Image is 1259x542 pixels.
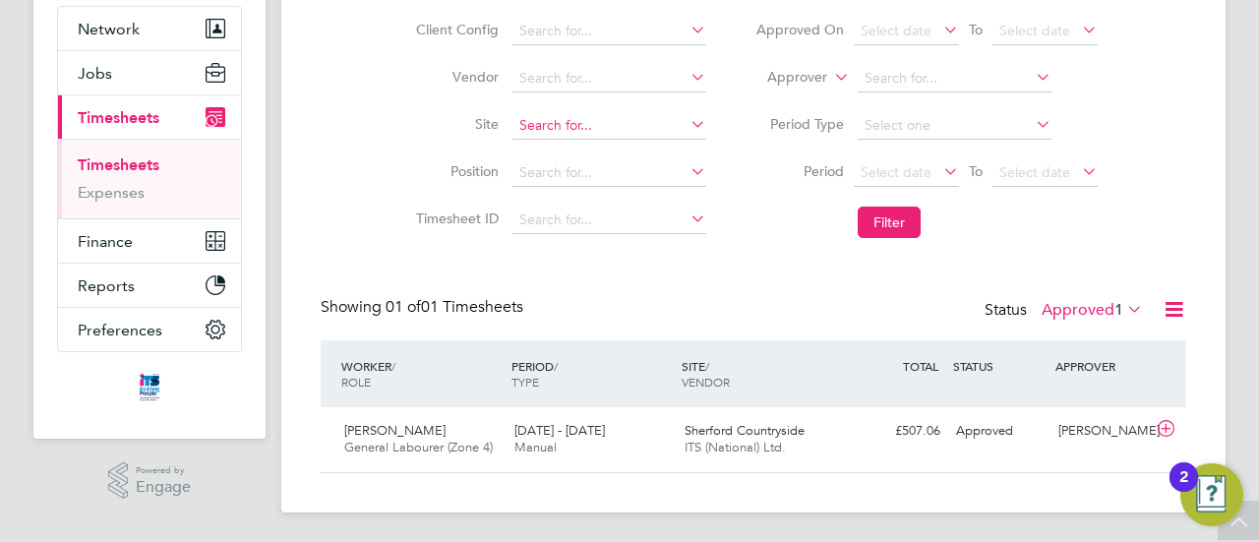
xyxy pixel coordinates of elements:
input: Search for... [512,65,706,92]
div: Approved [948,415,1050,448]
span: VENDOR [682,374,730,390]
span: Select date [861,22,931,39]
label: Approved On [755,21,844,38]
span: 1 [1114,300,1123,320]
div: APPROVER [1050,348,1153,384]
label: Period Type [755,115,844,133]
img: itsconstruction-logo-retina.png [136,372,163,403]
span: Preferences [78,321,162,339]
span: Manual [514,439,557,455]
a: Go to home page [57,372,242,403]
button: Open Resource Center, 2 new notifications [1180,463,1243,526]
span: ROLE [341,374,371,390]
span: Engage [136,479,191,496]
span: Finance [78,232,133,251]
span: Select date [861,163,931,181]
button: Filter [858,207,921,238]
a: Expenses [78,183,145,202]
span: ITS (National) Ltd. [685,439,786,455]
span: Reports [78,276,135,295]
span: [DATE] - [DATE] [514,422,605,439]
button: Finance [58,219,241,263]
span: TYPE [511,374,539,390]
input: Search for... [512,112,706,140]
input: Search for... [512,18,706,45]
span: To [963,158,989,184]
div: Showing [321,297,527,318]
button: Network [58,7,241,50]
label: Vendor [410,68,499,86]
a: Powered byEngage [108,462,192,500]
div: WORKER [336,348,507,399]
span: TOTAL [903,358,938,374]
span: General Labourer (Zone 4) [344,439,493,455]
span: Select date [999,163,1070,181]
span: Timesheets [78,108,159,127]
label: Approved [1042,300,1143,320]
label: Client Config [410,21,499,38]
span: Powered by [136,462,191,479]
div: SITE [677,348,847,399]
input: Search for... [512,159,706,187]
input: Search for... [858,65,1051,92]
span: To [963,17,989,42]
button: Preferences [58,308,241,351]
a: Timesheets [78,155,159,174]
span: 01 Timesheets [386,297,523,317]
div: [PERSON_NAME] [1050,415,1153,448]
span: Jobs [78,64,112,83]
div: Timesheets [58,139,241,218]
span: 01 of [386,297,421,317]
div: PERIOD [507,348,677,399]
label: Approver [739,68,827,88]
div: Status [985,297,1147,325]
label: Site [410,115,499,133]
input: Search for... [512,207,706,234]
div: STATUS [948,348,1050,384]
span: / [391,358,395,374]
button: Timesheets [58,95,241,139]
span: Select date [999,22,1070,39]
span: [PERSON_NAME] [344,422,446,439]
span: / [705,358,709,374]
label: Position [410,162,499,180]
span: / [554,358,558,374]
label: Period [755,162,844,180]
label: Timesheet ID [410,210,499,227]
span: Sherford Countryside [685,422,805,439]
button: Jobs [58,51,241,94]
span: Network [78,20,140,38]
div: £507.06 [846,415,948,448]
button: Reports [58,264,241,307]
div: 2 [1179,477,1188,503]
input: Select one [858,112,1051,140]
